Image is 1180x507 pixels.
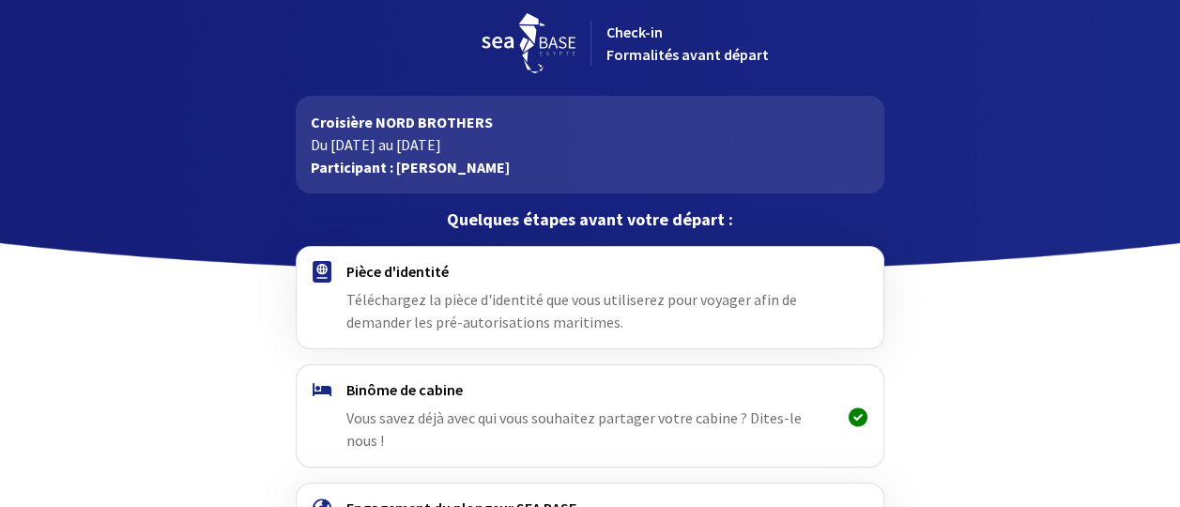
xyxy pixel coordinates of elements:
[346,408,802,450] span: Vous savez déjà avec qui vous souhaitez partager votre cabine ? Dites-le nous !
[313,261,331,283] img: passport.svg
[346,380,834,399] h4: Binôme de cabine
[346,290,797,331] span: Téléchargez la pièce d'identité que vous utiliserez pour voyager afin de demander les pré-autoris...
[313,383,331,396] img: binome.svg
[296,208,884,231] p: Quelques étapes avant votre départ :
[311,156,869,178] p: Participant : [PERSON_NAME]
[311,111,869,133] p: Croisière NORD BROTHERS
[311,133,869,156] p: Du [DATE] au [DATE]
[482,13,575,73] img: logo_seabase.svg
[606,23,769,64] span: Check-in Formalités avant départ
[346,262,834,281] h4: Pièce d'identité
